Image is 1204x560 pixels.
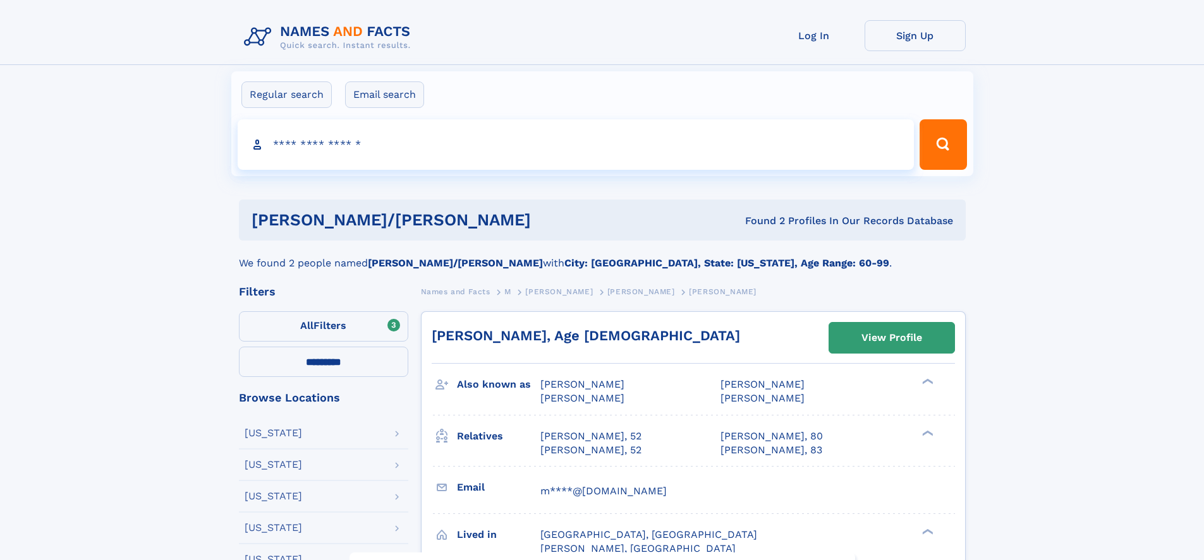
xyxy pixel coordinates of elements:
[540,528,757,540] span: [GEOGRAPHIC_DATA], [GEOGRAPHIC_DATA]
[504,287,511,296] span: M
[829,323,954,353] a: View Profile
[504,283,511,299] a: M
[721,392,805,404] span: [PERSON_NAME]
[721,429,823,443] a: [PERSON_NAME], 80
[457,477,540,498] h3: Email
[239,20,421,54] img: Logo Names and Facts
[763,20,865,51] a: Log In
[638,214,953,228] div: Found 2 Profiles In Our Records Database
[457,426,540,447] h3: Relatives
[525,283,593,299] a: [PERSON_NAME]
[239,286,408,297] div: Filters
[252,212,638,228] h1: [PERSON_NAME]/[PERSON_NAME]
[238,119,915,170] input: search input
[245,491,302,501] div: [US_STATE]
[245,523,302,533] div: [US_STATE]
[607,287,675,296] span: [PERSON_NAME]
[919,527,934,535] div: ❯
[457,524,540,545] h3: Lived in
[607,283,675,299] a: [PERSON_NAME]
[345,81,424,108] label: Email search
[245,428,302,438] div: [US_STATE]
[540,429,642,443] a: [PERSON_NAME], 52
[540,378,624,390] span: [PERSON_NAME]
[241,81,332,108] label: Regular search
[861,323,922,352] div: View Profile
[920,119,966,170] button: Search Button
[540,542,736,554] span: [PERSON_NAME], [GEOGRAPHIC_DATA]
[239,241,966,271] div: We found 2 people named with .
[432,328,740,343] a: [PERSON_NAME], Age [DEMOGRAPHIC_DATA]
[239,311,408,342] label: Filters
[457,374,540,395] h3: Also known as
[239,392,408,403] div: Browse Locations
[245,460,302,470] div: [US_STATE]
[368,257,543,269] b: [PERSON_NAME]/[PERSON_NAME]
[540,392,624,404] span: [PERSON_NAME]
[525,287,593,296] span: [PERSON_NAME]
[540,443,642,457] a: [PERSON_NAME], 52
[721,378,805,390] span: [PERSON_NAME]
[865,20,966,51] a: Sign Up
[919,378,934,386] div: ❯
[721,443,822,457] a: [PERSON_NAME], 83
[300,319,313,331] span: All
[564,257,889,269] b: City: [GEOGRAPHIC_DATA], State: [US_STATE], Age Range: 60-99
[689,287,757,296] span: [PERSON_NAME]
[919,429,934,437] div: ❯
[421,283,490,299] a: Names and Facts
